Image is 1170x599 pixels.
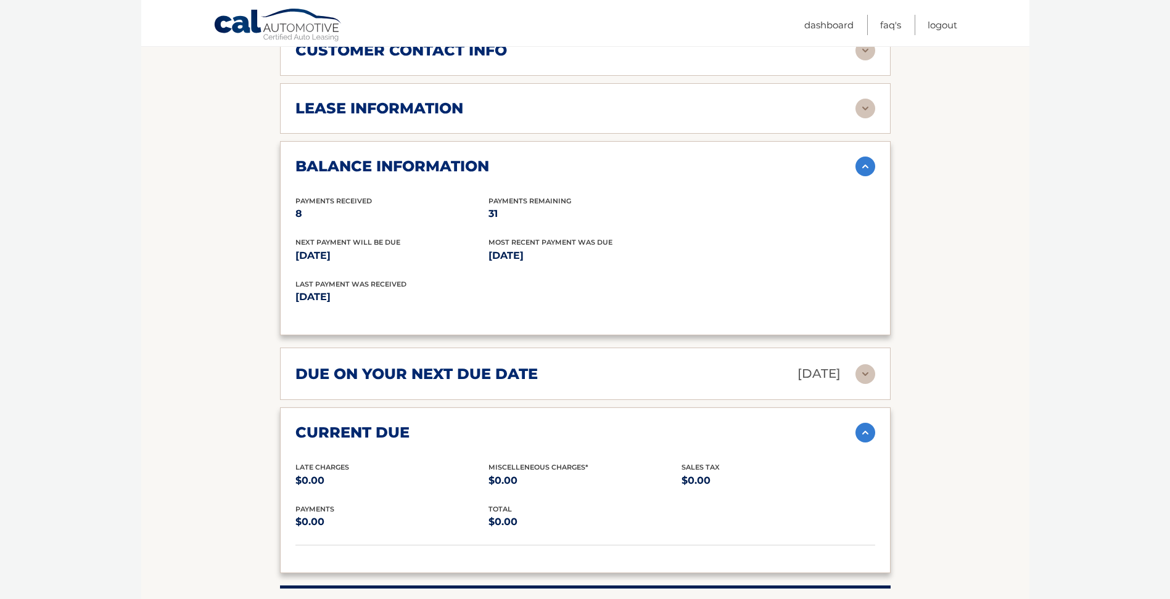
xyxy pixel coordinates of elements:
[488,513,682,531] p: $0.00
[295,513,488,531] p: $0.00
[880,15,901,35] a: FAQ's
[682,472,875,489] p: $0.00
[488,247,682,264] p: [DATE]
[213,8,343,44] a: Cal Automotive
[797,363,841,385] p: [DATE]
[682,463,720,471] span: Sales Tax
[488,205,682,222] p: 31
[488,197,571,205] span: Payments Remaining
[488,472,682,489] p: $0.00
[295,205,488,222] p: 8
[295,99,463,118] h2: lease information
[295,197,372,205] span: Payments Received
[295,238,400,247] span: Next Payment will be due
[295,463,349,471] span: Late Charges
[855,41,875,60] img: accordion-rest.svg
[804,15,854,35] a: Dashboard
[855,423,875,442] img: accordion-active.svg
[295,157,489,176] h2: balance information
[295,423,410,442] h2: current due
[295,472,488,489] p: $0.00
[928,15,957,35] a: Logout
[295,247,488,264] p: [DATE]
[295,288,585,306] p: [DATE]
[488,238,612,247] span: Most Recent Payment Was Due
[855,99,875,118] img: accordion-rest.svg
[488,463,588,471] span: Miscelleneous Charges*
[295,365,538,383] h2: due on your next due date
[855,364,875,384] img: accordion-rest.svg
[295,41,507,60] h2: customer contact info
[488,505,512,513] span: total
[295,280,406,288] span: Last Payment was received
[855,157,875,176] img: accordion-active.svg
[295,505,334,513] span: payments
